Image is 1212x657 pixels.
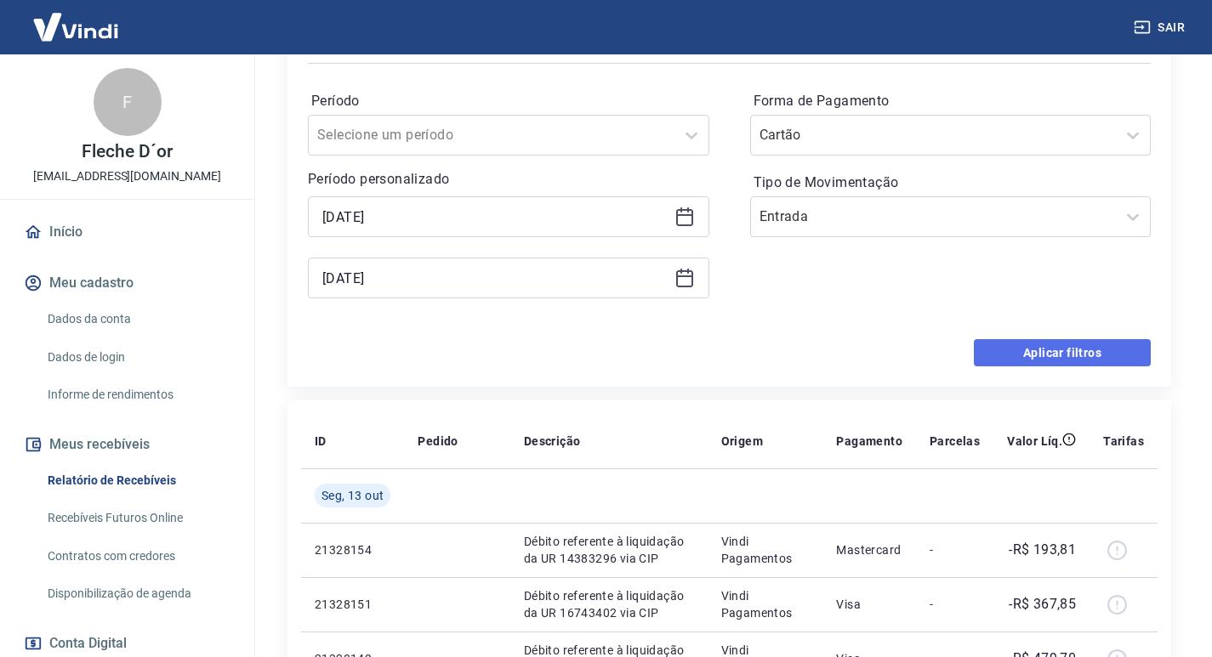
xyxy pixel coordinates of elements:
[315,541,390,558] p: 21328154
[974,339,1151,366] button: Aplicar filtros
[315,433,327,450] p: ID
[311,91,706,111] label: Período
[94,68,162,136] div: F
[1009,594,1076,615] p: -R$ 367,85
[524,433,581,450] p: Descrição
[524,533,694,567] p: Débito referente à liquidação da UR 14383296 via CIP
[524,587,694,621] p: Débito referente à liquidação da UR 16743402 via CIP
[930,541,980,558] p: -
[41,539,234,574] a: Contratos com credores
[41,377,234,412] a: Informe de rendimentos
[20,213,234,251] a: Início
[33,167,221,185] p: [EMAIL_ADDRESS][DOMAIN_NAME]
[836,596,902,613] p: Visa
[418,433,458,450] p: Pedido
[41,340,234,375] a: Dados de login
[930,433,980,450] p: Parcelas
[1009,540,1076,560] p: -R$ 193,81
[321,487,384,504] span: Seg, 13 out
[322,265,668,291] input: Data final
[721,587,810,621] p: Vindi Pagamentos
[315,596,390,613] p: 21328151
[20,264,234,302] button: Meu cadastro
[836,433,902,450] p: Pagamento
[721,433,763,450] p: Origem
[930,596,980,613] p: -
[1103,433,1144,450] p: Tarifas
[721,533,810,567] p: Vindi Pagamentos
[82,143,172,161] p: Fleche D´or
[41,501,234,535] a: Recebíveis Futuros Online
[322,204,668,229] input: Data inicial
[1130,12,1192,43] button: Sair
[1007,433,1062,450] p: Valor Líq.
[836,541,902,558] p: Mastercard
[754,173,1148,193] label: Tipo de Movimentação
[754,91,1148,111] label: Forma de Pagamento
[41,302,234,337] a: Dados da conta
[41,576,234,611] a: Disponibilização de agenda
[20,426,234,463] button: Meus recebíveis
[20,1,131,53] img: Vindi
[308,169,709,190] p: Período personalizado
[41,463,234,498] a: Relatório de Recebíveis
